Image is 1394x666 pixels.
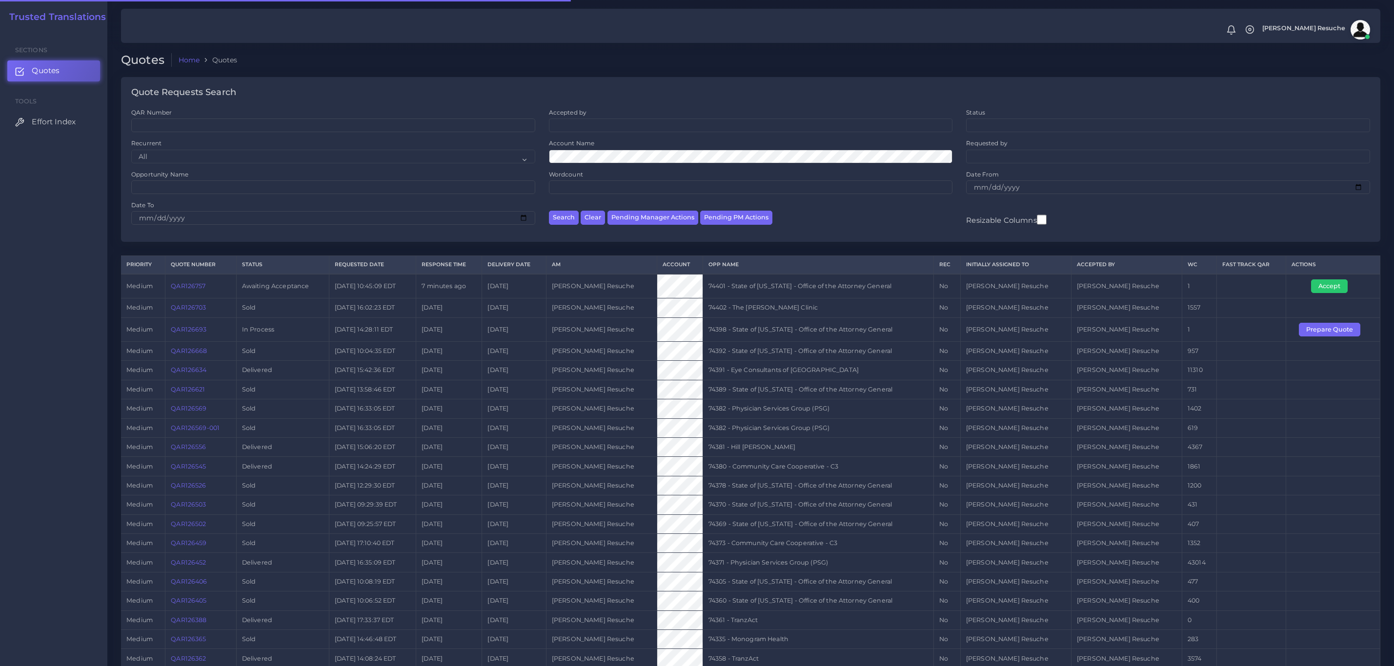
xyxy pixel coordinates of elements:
[1071,572,1182,591] td: [PERSON_NAME] Resuche
[933,476,960,495] td: No
[546,298,657,317] td: [PERSON_NAME] Resuche
[416,380,482,399] td: [DATE]
[1071,298,1182,317] td: [PERSON_NAME] Resuche
[703,380,933,399] td: 74389 - State of [US_STATE] - Office of the Attorney General
[1182,495,1216,514] td: 431
[15,98,37,105] span: Tools
[1182,591,1216,610] td: 400
[1071,317,1182,341] td: [PERSON_NAME] Resuche
[126,347,153,354] span: medium
[236,341,329,360] td: Sold
[236,399,329,418] td: Sold
[236,298,329,317] td: Sold
[236,274,329,298] td: Awaiting Acceptance
[546,591,657,610] td: [PERSON_NAME] Resuche
[171,635,206,643] a: QAR126365
[482,438,546,457] td: [DATE]
[121,256,165,274] th: Priority
[482,399,546,418] td: [DATE]
[1299,325,1367,333] a: Prepare Quote
[329,418,416,437] td: [DATE] 16:33:05 EDT
[32,65,60,76] span: Quotes
[1071,514,1182,533] td: [PERSON_NAME] Resuche
[1182,630,1216,649] td: 283
[960,476,1071,495] td: [PERSON_NAME] Resuche
[1182,256,1216,274] th: WC
[416,553,482,572] td: [DATE]
[329,438,416,457] td: [DATE] 15:06:20 EDT
[482,495,546,514] td: [DATE]
[1182,476,1216,495] td: 1200
[171,424,220,431] a: QAR126569-001
[171,616,206,624] a: QAR126388
[131,201,154,209] label: Date To
[933,495,960,514] td: No
[703,457,933,476] td: 74380 - Community Care Cooperative - C3
[703,476,933,495] td: 74378 - State of [US_STATE] - Office of the Attorney General
[126,304,153,311] span: medium
[703,341,933,360] td: 74392 - State of [US_STATE] - Office of the Attorney General
[933,610,960,629] td: No
[121,53,172,67] h2: Quotes
[703,553,933,572] td: 74371 - Physician Services Group (PSG)
[933,256,960,274] th: REC
[703,298,933,317] td: 74402 - The [PERSON_NAME] Clinic
[1351,20,1370,39] img: avatar
[960,341,1071,360] td: [PERSON_NAME] Resuche
[126,655,153,662] span: medium
[933,572,960,591] td: No
[1071,457,1182,476] td: [PERSON_NAME] Resuche
[960,361,1071,380] td: [PERSON_NAME] Resuche
[966,139,1008,147] label: Requested by
[179,55,200,65] a: Home
[933,274,960,298] td: No
[1216,256,1286,274] th: Fast Track QAR
[126,326,153,333] span: medium
[960,298,1071,317] td: [PERSON_NAME] Resuche
[482,274,546,298] td: [DATE]
[933,591,960,610] td: No
[236,380,329,399] td: Sold
[1071,274,1182,298] td: [PERSON_NAME] Resuche
[171,282,205,290] a: QAR126757
[329,572,416,591] td: [DATE] 10:08:19 EDT
[700,211,772,225] button: Pending PM Actions
[1071,256,1182,274] th: Accepted by
[482,298,546,317] td: [DATE]
[549,170,583,178] label: Wordcount
[236,317,329,341] td: In Process
[933,514,960,533] td: No
[416,438,482,457] td: [DATE]
[171,443,206,451] a: QAR126556
[1182,534,1216,553] td: 1352
[1182,274,1216,298] td: 1
[15,46,47,54] span: Sections
[1182,361,1216,380] td: 11310
[960,274,1071,298] td: [PERSON_NAME] Resuche
[171,597,206,604] a: QAR126405
[546,476,657,495] td: [PERSON_NAME] Resuche
[329,630,416,649] td: [DATE] 14:46:48 EDT
[1071,553,1182,572] td: [PERSON_NAME] Resuche
[960,256,1071,274] th: Initially Assigned to
[171,655,206,662] a: QAR126362
[416,514,482,533] td: [DATE]
[933,534,960,553] td: No
[126,501,153,508] span: medium
[171,405,206,412] a: QAR126569
[126,597,153,604] span: medium
[165,256,236,274] th: Quote Number
[703,610,933,629] td: 74361 - TranzAct
[482,610,546,629] td: [DATE]
[126,424,153,431] span: medium
[236,495,329,514] td: Sold
[933,380,960,399] td: No
[933,418,960,437] td: No
[1071,380,1182,399] td: [PERSON_NAME] Resuche
[1071,495,1182,514] td: [PERSON_NAME] Resuche
[1071,341,1182,360] td: [PERSON_NAME] Resuche
[416,610,482,629] td: [DATE]
[657,256,703,274] th: Account
[236,514,329,533] td: Sold
[1071,438,1182,457] td: [PERSON_NAME] Resuche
